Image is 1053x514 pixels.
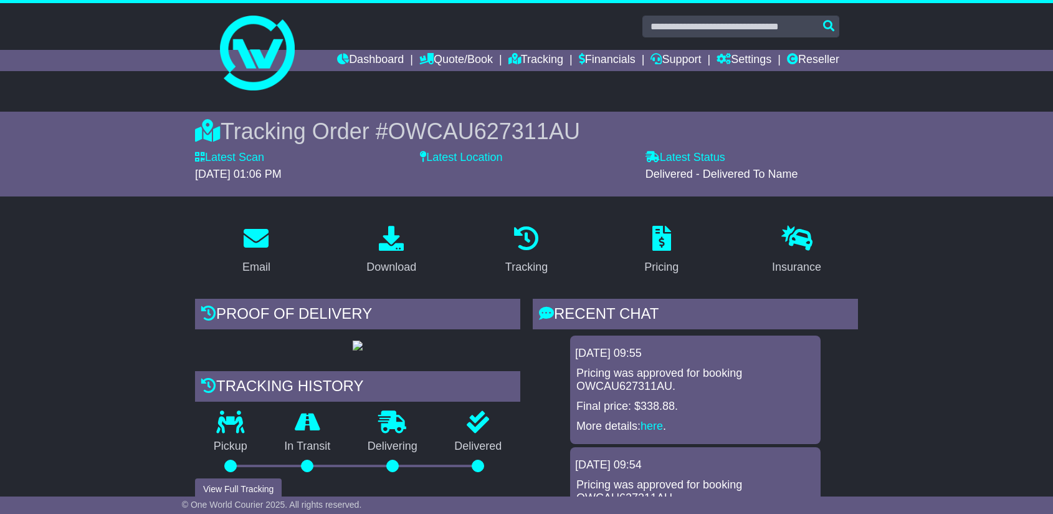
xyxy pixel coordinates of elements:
[420,151,502,165] label: Latest Location
[717,50,771,71] a: Settings
[195,168,282,180] span: [DATE] 01:06 PM
[337,50,404,71] a: Dashboard
[195,299,520,332] div: Proof of Delivery
[787,50,839,71] a: Reseller
[644,259,679,276] div: Pricing
[772,259,821,276] div: Insurance
[576,400,814,414] p: Final price: $338.88.
[195,440,266,453] p: Pickup
[182,500,362,510] span: © One World Courier 2025. All rights reserved.
[195,151,264,165] label: Latest Scan
[353,341,363,351] img: GetPodImage
[195,371,520,405] div: Tracking history
[579,50,636,71] a: Financials
[576,367,814,394] p: Pricing was approved for booking OWCAU627311AU.
[436,440,521,453] p: Delivered
[195,478,282,500] button: View Full Tracking
[366,259,416,276] div: Download
[242,259,270,276] div: Email
[195,118,858,145] div: Tracking Order #
[266,440,350,453] p: In Transit
[349,440,436,453] p: Delivering
[533,299,858,332] div: RECENT CHAT
[575,458,816,472] div: [DATE] 09:54
[641,420,663,432] a: here
[646,168,798,180] span: Delivered - Delivered To Name
[505,259,548,276] div: Tracking
[388,119,580,144] span: OWCAU627311AU
[497,221,556,280] a: Tracking
[419,50,493,71] a: Quote/Book
[576,478,814,505] p: Pricing was approved for booking OWCAU627311AU.
[650,50,701,71] a: Support
[358,221,424,280] a: Download
[234,221,279,280] a: Email
[575,347,816,361] div: [DATE] 09:55
[636,221,687,280] a: Pricing
[508,50,563,71] a: Tracking
[576,420,814,434] p: More details: .
[764,221,829,280] a: Insurance
[646,151,725,165] label: Latest Status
